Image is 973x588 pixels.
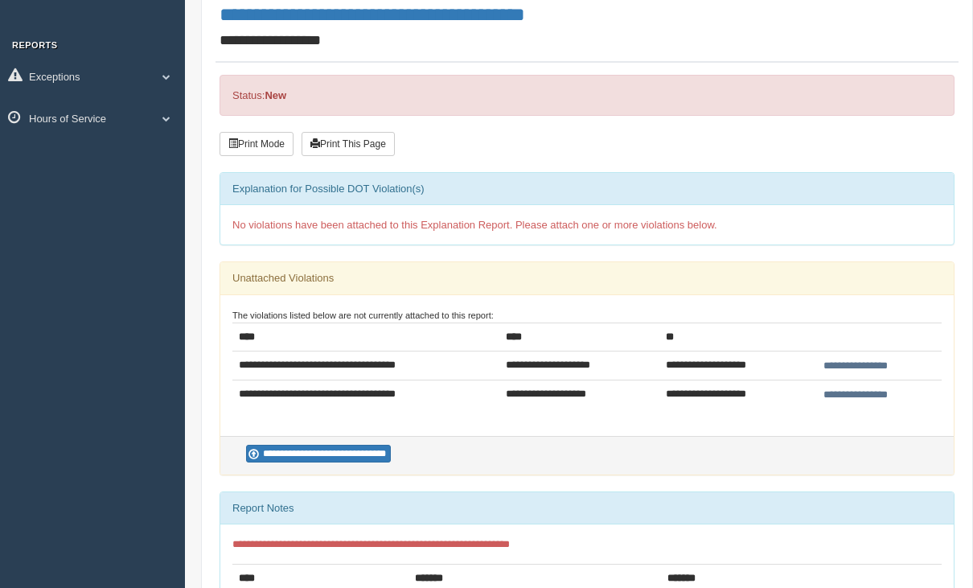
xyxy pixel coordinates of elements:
[302,132,395,156] button: Print This Page
[220,132,294,156] button: Print Mode
[232,219,717,231] span: No violations have been attached to this Explanation Report. Please attach one or more violations...
[220,262,954,294] div: Unattached Violations
[232,310,494,320] small: The violations listed below are not currently attached to this report:
[265,89,286,101] strong: New
[220,492,954,524] div: Report Notes
[220,75,955,116] div: Status:
[220,173,954,205] div: Explanation for Possible DOT Violation(s)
